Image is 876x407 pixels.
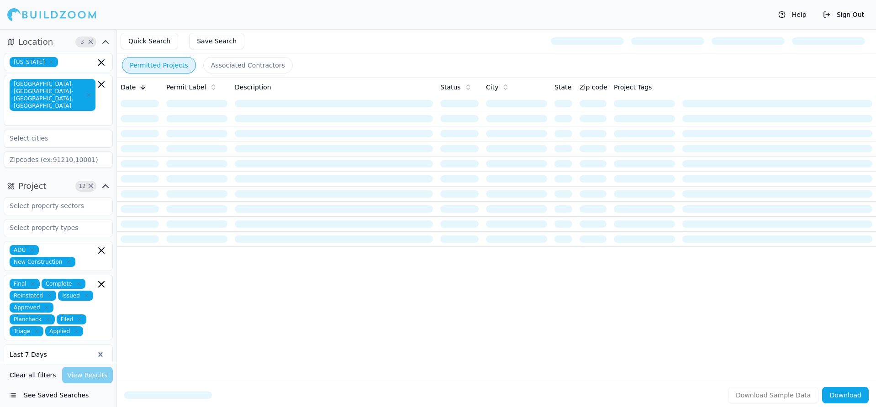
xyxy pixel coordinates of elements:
span: City [486,83,498,92]
button: Help [774,7,811,22]
span: ADU [10,245,39,255]
span: Permit Label [166,83,206,92]
span: State [554,83,571,92]
button: Permitted Projects [122,57,196,73]
input: Select cities [4,130,101,146]
button: Save Search [189,33,244,49]
input: Select property types [4,219,101,236]
span: Project Tags [614,83,652,92]
span: New Construction [10,257,75,267]
span: Project [18,180,47,193]
button: Download [822,387,869,403]
span: Triage [10,326,43,336]
span: Location [18,36,53,48]
span: Description [235,83,271,92]
button: See Saved Searches [4,387,113,403]
span: Filed [57,314,87,324]
span: 12 [78,182,87,191]
button: Project12Clear Project filters [4,179,113,193]
span: Zip code [580,83,607,92]
span: Status [440,83,461,92]
span: 3 [78,37,87,47]
span: Reinstated [10,291,56,301]
button: Location3Clear Location filters [4,35,113,49]
span: Plancheck [10,314,55,324]
span: Final [10,279,40,289]
button: Sign Out [818,7,869,22]
span: [US_STATE] [10,57,58,67]
span: [GEOGRAPHIC_DATA]-[GEOGRAPHIC_DATA]-[GEOGRAPHIC_DATA], [GEOGRAPHIC_DATA] [10,79,95,111]
input: Zipcodes (ex:91210,10001) [4,151,113,168]
span: Complete [42,279,85,289]
input: Select property sectors [4,198,101,214]
span: Date [121,83,136,92]
span: Clear Location filters [87,40,94,44]
span: Applied [45,326,83,336]
button: Clear all filters [7,367,58,383]
span: Clear Project filters [87,184,94,188]
button: Associated Contractors [203,57,293,73]
span: Approved [10,303,53,313]
button: Quick Search [121,33,178,49]
span: Issued [58,291,93,301]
